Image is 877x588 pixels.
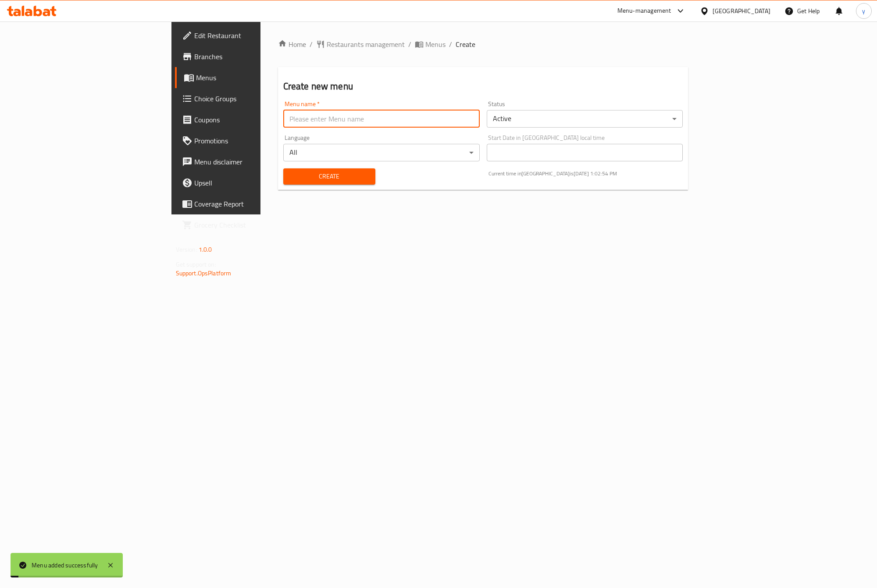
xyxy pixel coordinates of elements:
[425,39,446,50] span: Menus
[175,46,318,67] a: Branches
[176,244,197,255] span: Version:
[278,39,688,50] nav: breadcrumb
[862,6,865,16] span: y
[194,178,311,188] span: Upsell
[194,30,311,41] span: Edit Restaurant
[175,172,318,193] a: Upsell
[175,67,318,88] a: Menus
[415,39,446,50] a: Menus
[175,88,318,109] a: Choice Groups
[283,144,480,161] div: All
[175,130,318,151] a: Promotions
[194,157,311,167] span: Menu disclaimer
[290,171,368,182] span: Create
[316,39,405,50] a: Restaurants management
[713,6,770,16] div: [GEOGRAPHIC_DATA]
[283,168,375,185] button: Create
[283,110,480,128] input: Please enter Menu name
[176,259,216,270] span: Get support on:
[175,214,318,235] a: Grocery Checklist
[456,39,475,50] span: Create
[32,560,98,570] div: Menu added successfully
[194,51,311,62] span: Branches
[408,39,411,50] li: /
[194,135,311,146] span: Promotions
[449,39,452,50] li: /
[176,267,232,279] a: Support.OpsPlatform
[194,93,311,104] span: Choice Groups
[487,110,683,128] div: Active
[175,151,318,172] a: Menu disclaimer
[194,199,311,209] span: Coverage Report
[488,170,683,178] p: Current time in [GEOGRAPHIC_DATA] is [DATE] 1:02:54 PM
[175,25,318,46] a: Edit Restaurant
[327,39,405,50] span: Restaurants management
[194,220,311,230] span: Grocery Checklist
[283,80,683,93] h2: Create new menu
[617,6,671,16] div: Menu-management
[175,109,318,130] a: Coupons
[194,114,311,125] span: Coupons
[199,244,212,255] span: 1.0.0
[175,193,318,214] a: Coverage Report
[196,72,311,83] span: Menus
